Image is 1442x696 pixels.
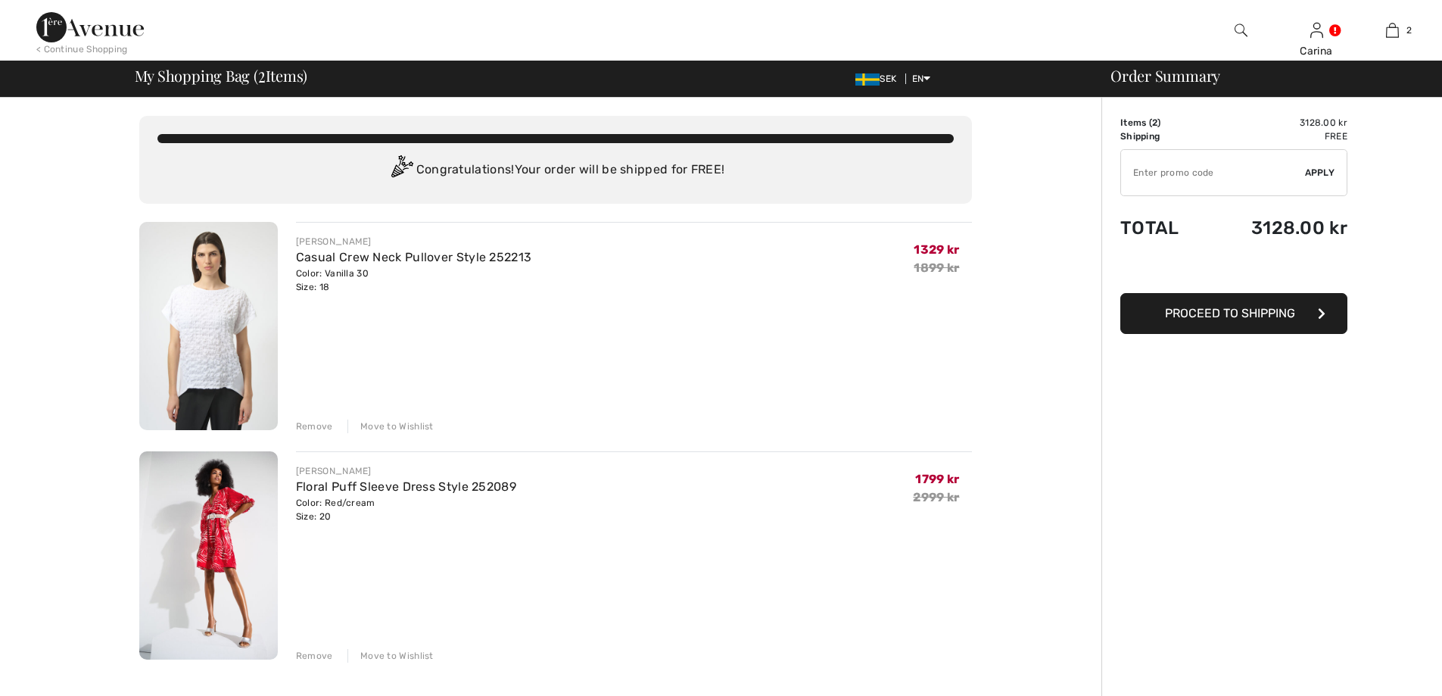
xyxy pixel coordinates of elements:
s: 1899 kr [914,261,959,275]
div: Order Summary [1092,68,1433,83]
span: SEK [855,73,902,84]
span: 1329 kr [914,242,959,257]
img: Floral Puff Sleeve Dress Style 252089 [139,451,278,660]
span: My Shopping Bag ( Items) [135,68,308,83]
input: Promo code [1121,150,1305,195]
div: Color: Red/cream Size: 20 [296,496,516,523]
div: Remove [296,420,333,433]
a: Casual Crew Neck Pullover Style 252213 [296,250,531,264]
div: Color: Vanilla 30 Size: 18 [296,267,531,294]
img: search the website [1235,21,1247,39]
td: Total [1120,202,1207,254]
div: < Continue Shopping [36,42,128,56]
span: Apply [1305,166,1335,179]
span: 2 [258,64,266,84]
iframe: PayPal [1120,254,1347,288]
div: Move to Wishlist [347,420,434,433]
td: Free [1207,130,1347,143]
img: 1ère Avenue [36,12,144,42]
div: Remove [296,649,333,663]
div: Move to Wishlist [347,649,434,663]
span: 1799 kr [915,472,959,486]
button: Proceed to Shipping [1120,293,1347,334]
img: Swedish Frona [855,73,880,86]
s: 2999 kr [913,490,959,504]
div: Congratulations! Your order will be shipped for FREE! [157,155,954,186]
div: [PERSON_NAME] [296,464,516,478]
span: 2 [1406,23,1412,37]
td: Items ( ) [1120,116,1207,130]
a: Sign In [1310,23,1323,37]
span: EN [912,73,931,84]
span: Proceed to Shipping [1165,306,1295,320]
div: [PERSON_NAME] [296,235,531,248]
img: My Info [1310,21,1323,39]
div: Carina [1279,43,1353,59]
a: 2 [1355,21,1429,39]
a: Floral Puff Sleeve Dress Style 252089 [296,479,516,494]
img: My Bag [1386,21,1399,39]
td: 3128.00 kr [1207,116,1347,130]
img: Congratulation2.svg [386,155,416,186]
td: Shipping [1120,130,1207,143]
span: 2 [1152,117,1157,128]
td: 3128.00 kr [1207,202,1347,254]
img: Casual Crew Neck Pullover Style 252213 [139,222,278,430]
